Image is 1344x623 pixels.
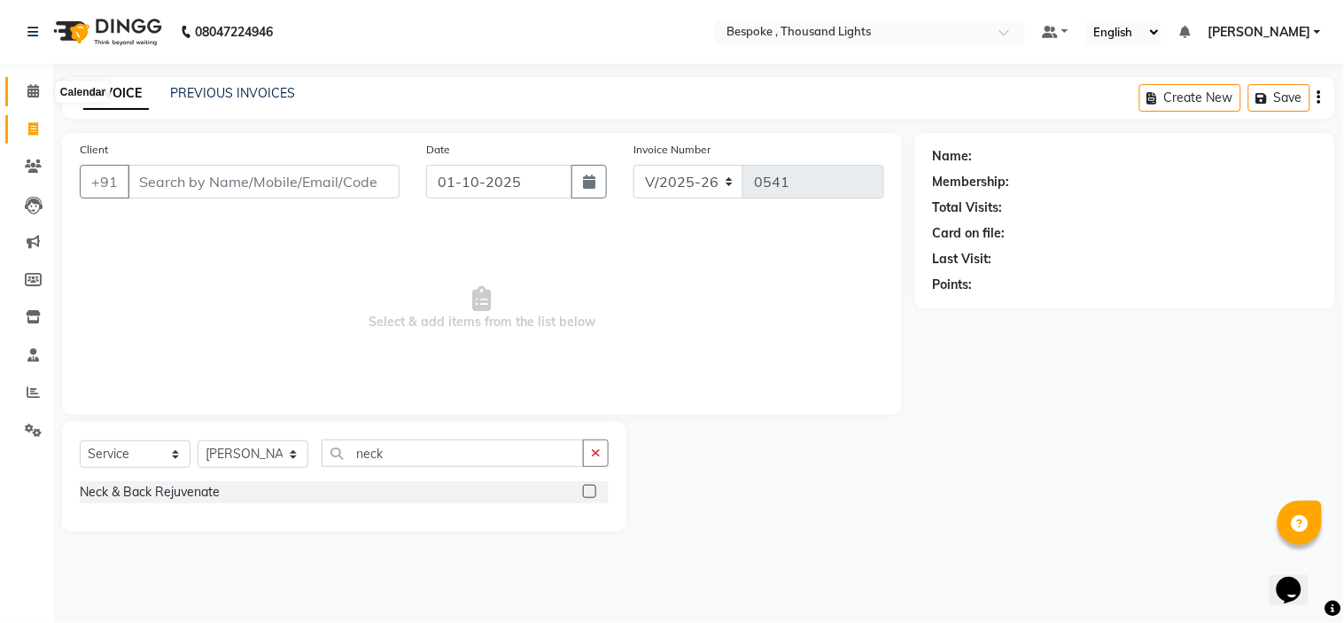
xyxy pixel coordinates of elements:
[80,165,129,199] button: +91
[1248,84,1310,112] button: Save
[80,483,220,502] div: Neck & Back Rejuvenate
[45,7,167,57] img: logo
[933,147,973,166] div: Name:
[933,250,992,269] div: Last Visit:
[80,142,108,158] label: Client
[1208,23,1310,42] span: [PERSON_NAME]
[80,220,884,397] span: Select & add items from the list below
[633,142,711,158] label: Invoice Number
[170,85,295,101] a: PREVIOUS INVOICES
[322,440,584,467] input: Search or Scan
[128,165,400,199] input: Search by Name/Mobile/Email/Code
[933,276,973,294] div: Points:
[56,82,110,103] div: Calendar
[933,173,1010,191] div: Membership:
[933,199,1003,217] div: Total Visits:
[195,7,273,57] b: 08047224946
[933,224,1006,243] div: Card on file:
[1270,552,1326,605] iframe: chat widget
[1139,84,1241,112] button: Create New
[426,142,450,158] label: Date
